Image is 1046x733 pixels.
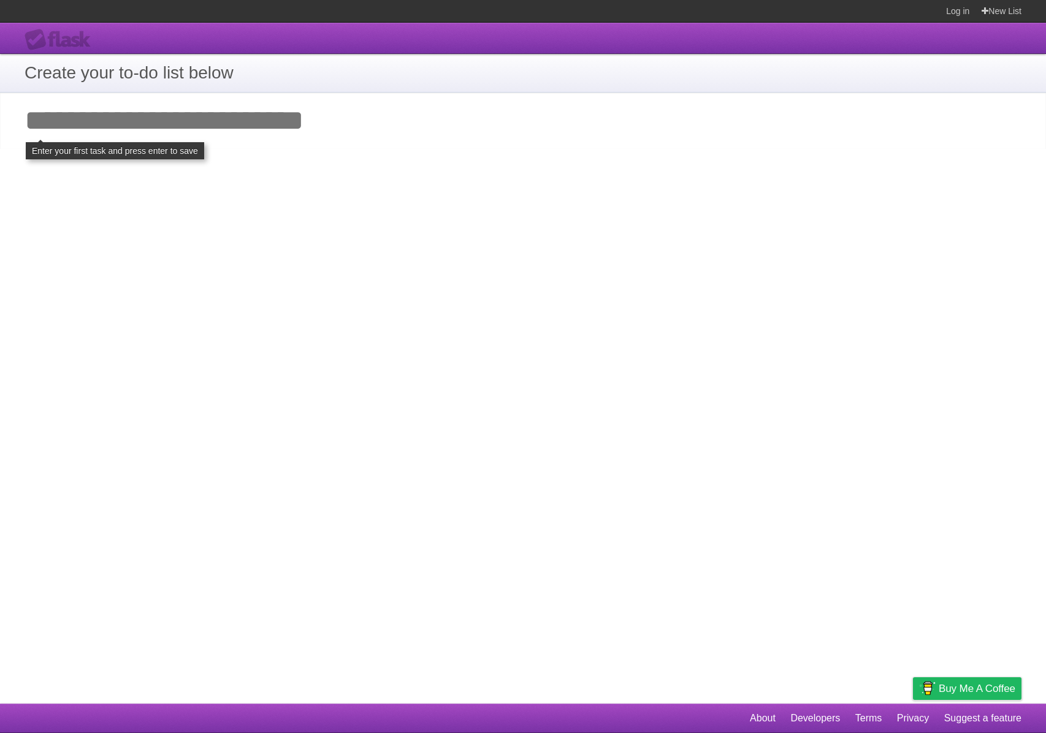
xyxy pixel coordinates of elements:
a: Suggest a feature [944,707,1021,730]
a: About [750,707,776,730]
h1: Create your to-do list below [25,60,1021,86]
div: Flask [25,29,98,51]
a: Buy me a coffee [913,677,1021,700]
img: Buy me a coffee [919,678,936,699]
a: Privacy [897,707,929,730]
span: Buy me a coffee [939,678,1015,699]
a: Terms [855,707,882,730]
a: Developers [790,707,840,730]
